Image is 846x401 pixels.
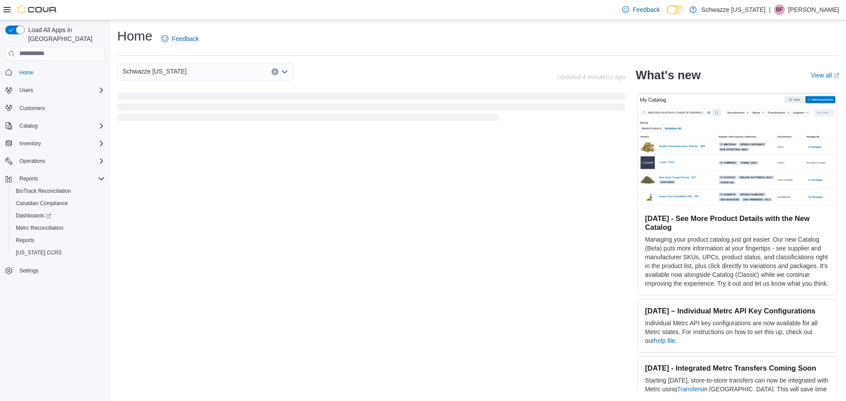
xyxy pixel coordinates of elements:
[12,186,105,196] span: BioTrack Reconciliation
[2,102,108,114] button: Customers
[19,122,37,129] span: Catalog
[9,222,108,234] button: Metrc Reconciliation
[16,173,41,184] button: Reports
[667,5,685,15] input: Dark Mode
[769,4,771,15] p: |
[16,224,63,232] span: Metrc Reconciliation
[19,105,45,112] span: Customers
[16,265,42,276] a: Settings
[645,364,830,372] h3: [DATE] - Integrated Metrc Transfers Coming Soon
[25,26,105,43] span: Load All Apps in [GEOGRAPHIC_DATA]
[19,140,41,147] span: Inventory
[12,247,65,258] a: [US_STATE] CCRS
[2,137,108,150] button: Inventory
[12,210,105,221] span: Dashboards
[16,138,45,149] button: Inventory
[12,223,67,233] a: Metrc Reconciliation
[9,234,108,246] button: Reports
[19,158,45,165] span: Operations
[9,246,108,259] button: [US_STATE] CCRS
[701,4,765,15] p: Schwazze [US_STATE]
[12,186,74,196] a: BioTrack Reconciliation
[619,1,663,18] a: Feedback
[18,5,57,14] img: Cova
[117,95,625,123] span: Loading
[2,120,108,132] button: Catalog
[645,214,830,232] h3: [DATE] - See More Product Details with the New Catalog
[16,103,48,114] a: Customers
[16,237,34,244] span: Reports
[5,63,105,300] nav: Complex example
[2,173,108,185] button: Reports
[834,73,839,78] svg: External link
[16,212,51,219] span: Dashboards
[12,235,105,246] span: Reports
[12,198,71,209] a: Canadian Compliance
[16,103,105,114] span: Customers
[16,121,105,131] span: Catalog
[16,200,68,207] span: Canadian Compliance
[9,185,108,197] button: BioTrack Reconciliation
[19,69,33,76] span: Home
[271,68,278,75] button: Clear input
[19,267,38,274] span: Settings
[16,156,105,166] span: Operations
[16,85,37,96] button: Users
[788,4,839,15] p: [PERSON_NAME]
[16,265,105,276] span: Settings
[9,197,108,210] button: Canadian Compliance
[158,30,202,48] a: Feedback
[16,188,71,195] span: BioTrack Reconciliation
[172,34,199,43] span: Feedback
[677,386,703,393] a: Transfers
[12,223,105,233] span: Metrc Reconciliation
[9,210,108,222] a: Dashboards
[645,319,830,345] p: Individual Metrc API key configurations are now available for all Metrc states. For instructions ...
[633,5,660,14] span: Feedback
[2,66,108,79] button: Home
[12,235,38,246] a: Reports
[12,247,105,258] span: Washington CCRS
[117,27,152,45] h1: Home
[12,210,55,221] a: Dashboards
[2,155,108,167] button: Operations
[122,66,187,77] span: Schwazze [US_STATE]
[16,67,37,78] a: Home
[12,198,105,209] span: Canadian Compliance
[645,235,830,288] p: Managing your product catalog just got easier. Our new Catalog (Beta) puts more information at yo...
[19,87,33,94] span: Users
[645,306,830,315] h3: [DATE] – Individual Metrc API Key Configurations
[16,67,105,78] span: Home
[16,156,49,166] button: Operations
[557,74,625,81] p: Updated 4 minute(s) ago
[16,138,105,149] span: Inventory
[16,121,41,131] button: Catalog
[636,68,701,82] h2: What's new
[2,84,108,96] button: Users
[811,72,839,79] a: View allExternal link
[19,175,38,182] span: Reports
[281,68,288,75] button: Open list of options
[776,4,783,15] span: BF
[2,264,108,277] button: Settings
[774,4,785,15] div: Bryana Fitchie
[654,337,675,344] a: help file
[16,85,105,96] span: Users
[16,249,62,256] span: [US_STATE] CCRS
[16,173,105,184] span: Reports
